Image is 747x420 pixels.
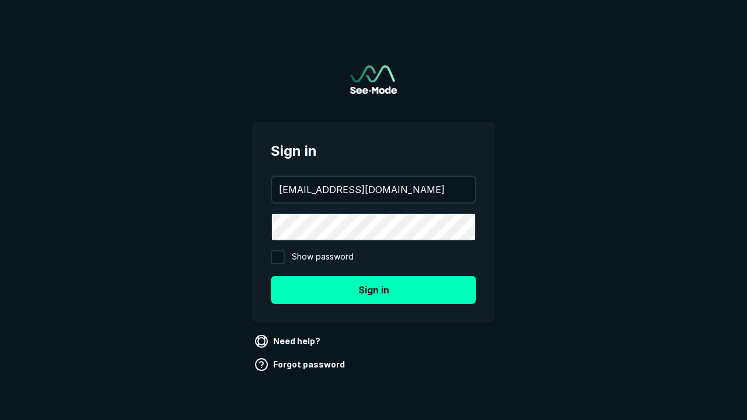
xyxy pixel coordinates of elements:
[271,141,476,162] span: Sign in
[292,250,354,264] span: Show password
[272,177,475,202] input: your@email.com
[252,332,325,351] a: Need help?
[271,276,476,304] button: Sign in
[252,355,350,374] a: Forgot password
[350,65,397,94] a: Go to sign in
[350,65,397,94] img: See-Mode Logo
